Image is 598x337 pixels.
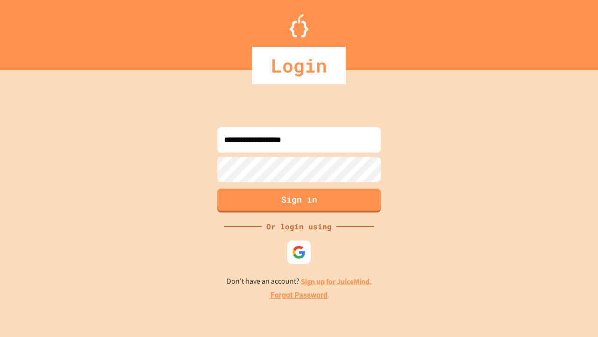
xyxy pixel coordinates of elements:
iframe: chat widget [559,300,589,328]
a: Forgot Password [271,290,327,301]
iframe: chat widget [520,259,589,299]
a: Sign up for JuiceMind. [301,277,372,286]
div: Or login using [262,221,336,232]
img: google-icon.svg [292,245,306,259]
img: Logo.svg [290,14,308,37]
p: Don't have an account? [227,276,372,287]
button: Sign in [217,189,381,212]
div: Login [252,47,346,84]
